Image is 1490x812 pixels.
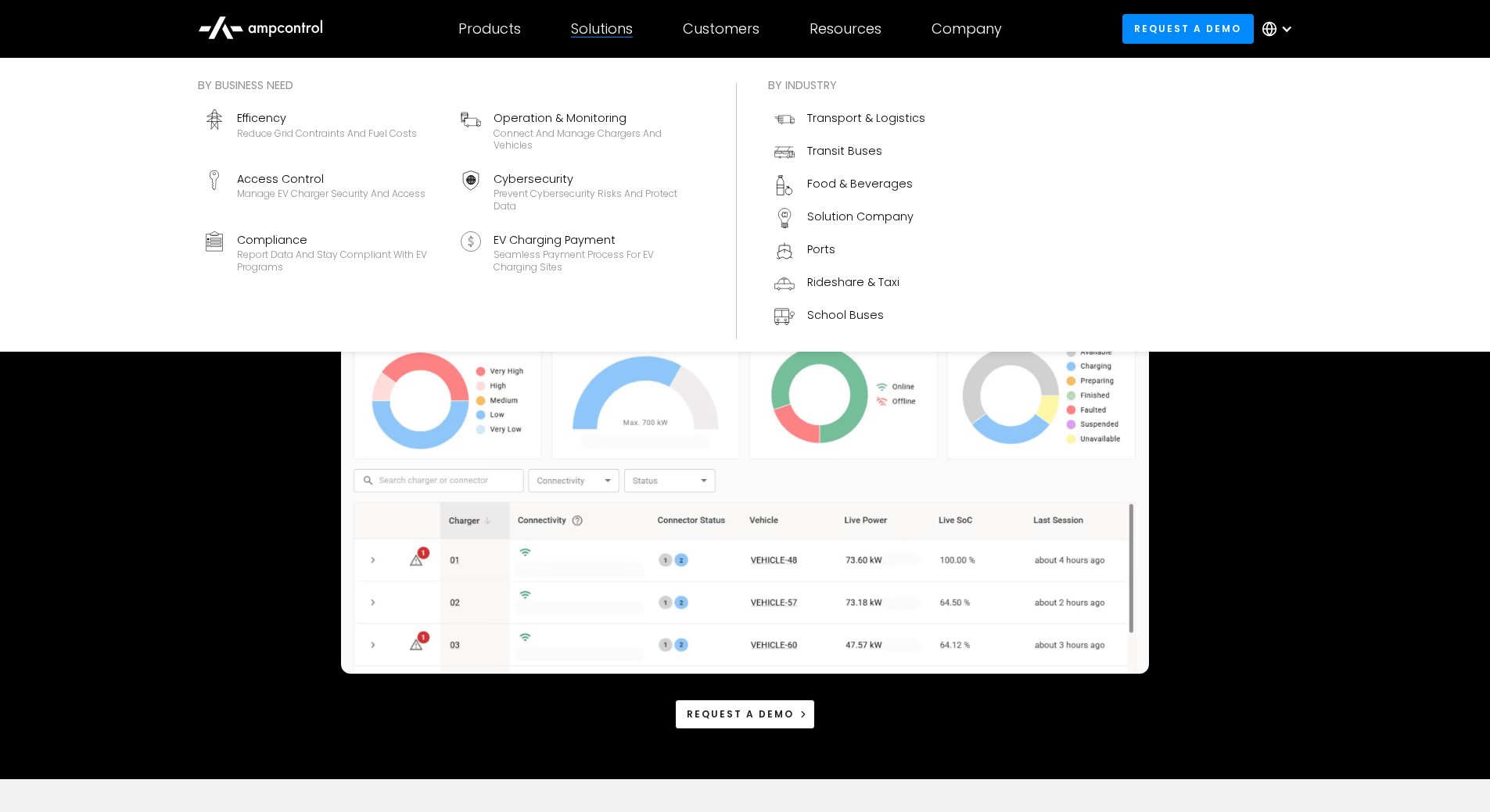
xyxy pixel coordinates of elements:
[810,20,881,38] div: Resources
[683,20,759,38] div: Customers
[571,20,633,38] div: Solutions
[237,188,425,200] div: Manage EV charger security and access
[458,20,521,38] div: Products
[807,142,882,159] div: Transit Buses
[237,109,417,127] div: Efficency
[454,103,705,158] a: Operation & MonitoringConnect and manage chargers and vehicles
[341,270,1150,674] img: Ampcontrol Open Charge Point Protocol OCPP Server for EV Fleet Charging
[807,274,899,291] div: Rideshare & Taxi
[807,208,914,225] div: Solution Company
[768,202,932,234] a: Solution Company
[454,164,705,219] a: CybersecurityPrevent cybersecurity risks and protect data
[454,225,705,280] a: EV Charging PaymentSeamless Payment Process for EV Charging Sites
[198,164,448,219] a: Access ControlManage EV charger security and access
[494,188,698,212] div: Prevent cybersecurity risks and protect data
[932,20,1002,38] div: Company
[237,170,425,188] div: Access Control
[768,300,932,333] a: School Buses
[494,127,698,152] div: Connect and manage chargers and vehicles
[198,77,705,94] div: By business need
[494,249,698,273] div: Seamless Payment Process for EV Charging Sites
[768,169,932,202] a: Food & Beverages
[675,699,816,728] a: Request a demo
[494,170,698,188] div: Cybersecurity
[768,103,932,136] a: Transport & Logistics
[1122,14,1254,43] a: Request a demo
[198,225,448,280] a: ComplianceReport data and stay compliant with EV programs
[807,241,835,258] div: Ports
[768,234,932,267] a: Ports
[687,707,794,721] div: Request a demo
[494,109,698,127] div: Operation & Monitoring
[768,136,932,169] a: Transit Buses
[198,103,448,158] a: EfficencyReduce grid contraints and fuel costs
[237,231,442,249] div: Compliance
[237,249,442,273] div: Report data and stay compliant with EV programs
[494,231,698,249] div: EV Charging Payment
[807,175,913,192] div: Food & Beverages
[807,109,925,127] div: Transport & Logistics
[768,77,932,94] div: By industry
[768,267,932,300] a: Rideshare & Taxi
[807,306,884,324] div: School Buses
[237,127,417,140] div: Reduce grid contraints and fuel costs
